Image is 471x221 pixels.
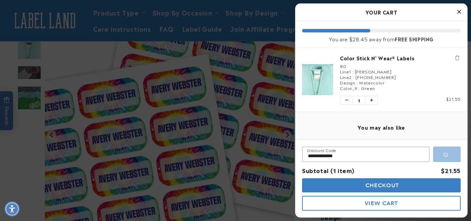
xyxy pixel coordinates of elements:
span: : [353,74,354,80]
button: Decrease quantity of Color Stick N' Wear® Labels [340,96,353,104]
span: : [357,79,358,86]
input: Input Discount [302,147,430,162]
button: Close Cart [454,7,464,17]
button: Open gorgias live chat [3,2,24,23]
span: Subtotal (1 item) [302,166,354,174]
button: Checkout [302,178,461,192]
span: : [352,68,354,74]
button: Remove Color Stick N' Wear® Labels [454,54,461,61]
img: Color Stick N' Wear® Labels - Label Land [302,64,333,95]
span: Line2 [340,74,352,80]
a: Color Stick N' Wear® Labels [340,54,461,61]
span: $21.55 [446,96,461,102]
b: FREE SHIPPING [395,35,434,42]
h4: You may also like [302,124,461,130]
button: Will the colors fade in the wash? [11,39,86,52]
span: Color_9 [340,85,357,91]
span: Checkout [364,182,399,189]
span: Line1 [340,68,351,74]
span: Green [361,85,375,91]
span: 1 [353,96,365,104]
button: Where do these labels stick? [18,19,86,32]
div: Accessibility Menu [4,201,20,217]
h2: Your Cart [302,7,461,17]
div: $21.55 [441,165,461,175]
span: Design [340,79,355,86]
div: You are $28.45 away from [302,36,461,42]
span: [PHONE_NUMBER] [355,74,396,80]
span: : [359,85,360,91]
li: product [302,48,461,112]
span: View Cart [365,200,398,207]
span: Watercolor [359,79,384,86]
span: [PERSON_NAME] [355,68,392,74]
div: 80 [340,63,461,69]
button: View Cart [302,196,461,211]
button: Increase quantity of Color Stick N' Wear® Labels [365,96,378,104]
